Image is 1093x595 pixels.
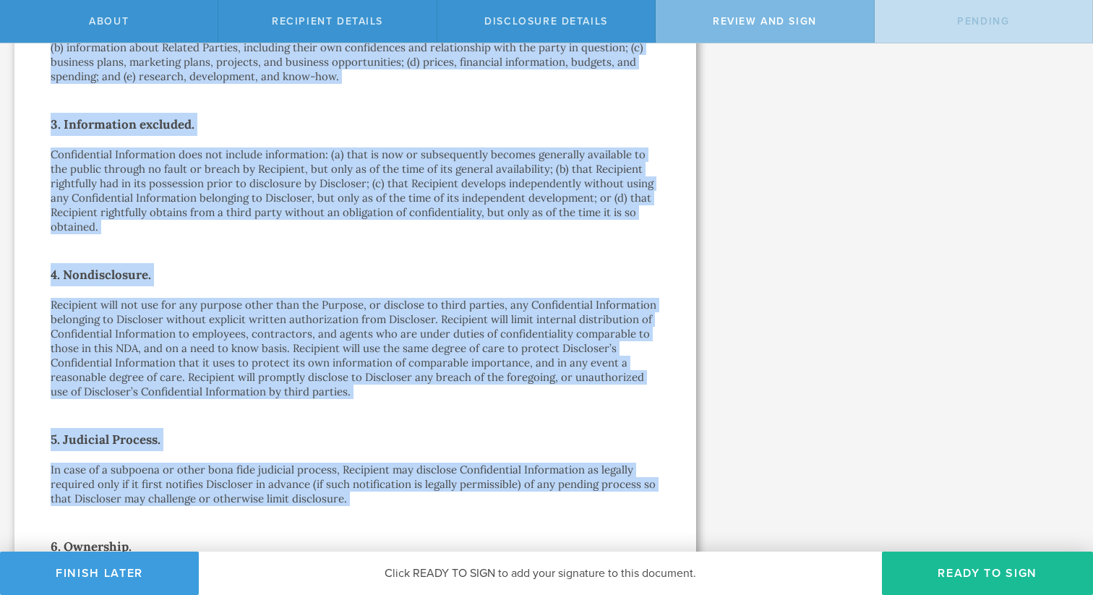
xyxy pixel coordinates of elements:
[484,15,608,27] span: Disclosure details
[51,463,660,506] p: In case of a subpoena or other bona fide judicial process, Recipient may disclose Confidential In...
[51,535,660,558] h2: 6. Ownership.
[882,552,1093,595] button: Ready to Sign
[51,113,660,136] h2: 3. Information excluded.
[1021,482,1093,552] iframe: Chat Widget
[89,15,129,27] span: About
[272,15,383,27] span: Recipient details
[51,298,660,399] p: Recipient will not use for any purpose other than the Purpose, or disclose to third parties, any ...
[51,263,660,286] h2: 4. Nondisclosure.
[51,147,660,234] p: Confidential Information does not include information: (a) that is now or subsequently becomes ge...
[51,26,660,84] p: A non-exhaustive list of potential Confidential Information includes: (a) trade secrets as define...
[713,15,817,27] span: Review and sign
[385,566,696,581] span: Click READY TO SIGN to add your signature to this document.
[51,428,660,451] h2: 5. Judicial Process.
[957,15,1009,27] span: Pending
